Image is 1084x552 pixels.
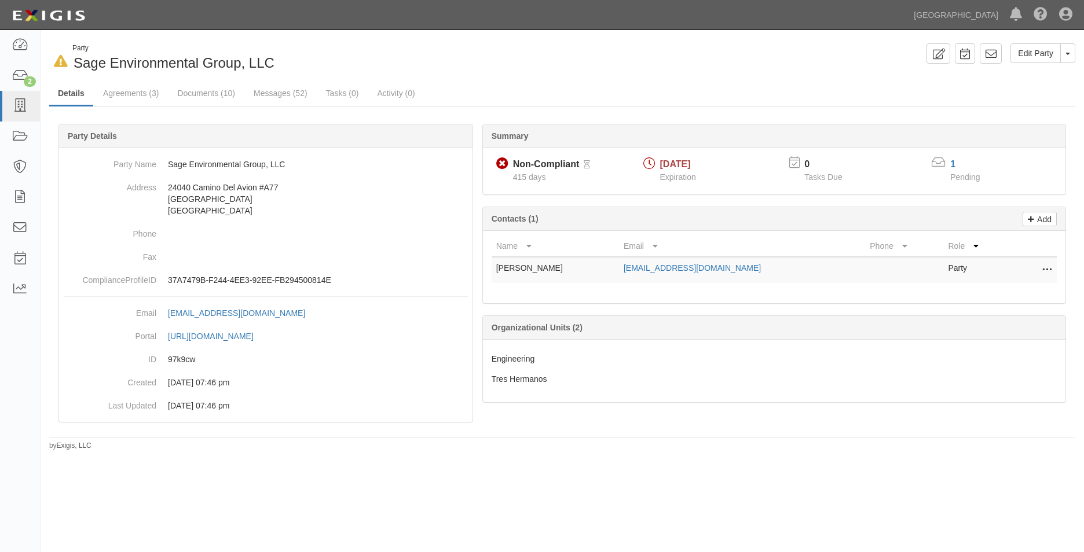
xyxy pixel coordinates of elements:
[64,371,156,388] dt: Created
[908,3,1004,27] a: [GEOGRAPHIC_DATA]
[584,161,590,169] i: Pending Review
[513,158,580,171] div: Non-Compliant
[64,222,156,240] dt: Phone
[943,257,1010,283] td: Party
[804,158,856,171] p: 0
[64,394,156,411] dt: Last Updated
[492,214,539,223] b: Contacts (1)
[64,301,156,319] dt: Email
[245,82,316,105] a: Messages (52)
[492,257,619,283] td: [PERSON_NAME]
[9,5,89,26] img: logo-5460c22ac91f19d4615b14bd174203de0afe785f0fc80cf4dbbc73dc1793850b.png
[317,82,368,105] a: Tasks (0)
[57,441,91,450] a: Exigis, LLC
[64,245,156,263] dt: Fax
[49,43,554,73] div: Sage Environmental Group, LLC
[54,56,68,68] i: In Default since 06/09/2025
[168,307,305,319] div: [EMAIL_ADDRESS][DOMAIN_NAME]
[1023,212,1057,226] a: Add
[660,159,691,169] span: [DATE]
[64,176,156,193] dt: Address
[72,43,274,53] div: Party
[68,131,117,141] b: Party Details
[1034,212,1052,226] p: Add
[64,176,468,222] dd: 24040 Camino Del Avion #A77 [GEOGRAPHIC_DATA] [GEOGRAPHIC_DATA]
[619,235,865,257] th: Email
[624,263,761,273] a: [EMAIL_ADDRESS][DOMAIN_NAME]
[513,172,546,182] span: Since 08/05/2024
[943,235,1010,257] th: Role
[64,371,468,394] dd: 08/05/2024 07:46 pm
[74,55,274,71] span: Sage Environmental Group, LLC
[950,159,955,169] a: 1
[865,235,943,257] th: Phone
[64,153,156,170] dt: Party Name
[168,332,266,341] a: [URL][DOMAIN_NAME]
[660,172,696,182] span: Expiration
[64,394,468,417] dd: 08/05/2024 07:46 pm
[496,158,508,170] i: Non-Compliant
[492,354,535,363] span: Engineering
[168,274,468,286] p: 37A7479B-F244-4EE3-92EE-FB294500814E
[492,374,547,384] span: Tres Hermanos
[64,153,468,176] dd: Sage Environmental Group, LLC
[168,308,318,318] a: [EMAIL_ADDRESS][DOMAIN_NAME]
[24,76,36,87] div: 2
[49,441,91,451] small: by
[1034,8,1048,22] i: Help Center - Complianz
[492,131,529,141] b: Summary
[1010,43,1061,63] a: Edit Party
[64,348,468,371] dd: 97k9cw
[49,82,93,106] a: Details
[804,172,842,182] span: Tasks Due
[169,82,244,105] a: Documents (10)
[64,268,156,286] dt: ComplianceProfileID
[950,172,980,182] span: Pending
[94,82,167,105] a: Agreements (3)
[492,235,619,257] th: Name
[492,323,583,332] b: Organizational Units (2)
[368,82,423,105] a: Activity (0)
[64,325,156,342] dt: Portal
[64,348,156,365] dt: ID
